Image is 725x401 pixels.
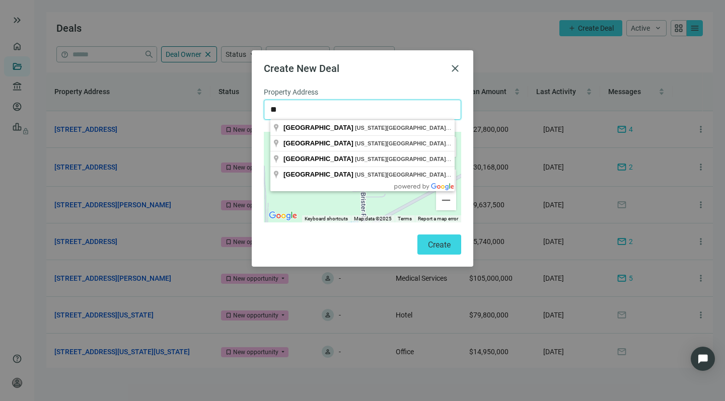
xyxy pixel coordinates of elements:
span: [US_STATE][GEOGRAPHIC_DATA] [355,172,452,178]
span: [GEOGRAPHIC_DATA] [283,124,353,131]
button: close [449,62,461,74]
span: [GEOGRAPHIC_DATA] [283,171,353,178]
button: Keyboard shortcuts [305,215,348,222]
img: Google [266,209,300,222]
span: Create New Deal [264,62,339,74]
span: Map data ©2025 [354,216,392,221]
button: Create [417,234,461,255]
button: Zoom out [436,190,456,210]
span: [GEOGRAPHIC_DATA] [283,139,353,147]
span: [GEOGRAPHIC_DATA] [283,155,353,163]
a: Terms (opens in new tab) [398,216,412,221]
a: Open this area in Google Maps (opens a new window) [266,209,300,222]
span: [US_STATE][GEOGRAPHIC_DATA] [355,140,452,146]
span: Property Address [264,87,318,98]
span: , , [GEOGRAPHIC_DATA] [355,172,557,178]
span: , , [GEOGRAPHIC_DATA] [355,156,557,162]
a: Report a map error [418,216,458,221]
span: [US_STATE][GEOGRAPHIC_DATA] [355,156,452,162]
span: , , [GEOGRAPHIC_DATA] [355,125,557,131]
span: [US_STATE][GEOGRAPHIC_DATA] [355,125,452,131]
span: , , [GEOGRAPHIC_DATA] [355,140,557,146]
div: Open Intercom Messenger [691,347,715,371]
span: Create [428,240,451,250]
